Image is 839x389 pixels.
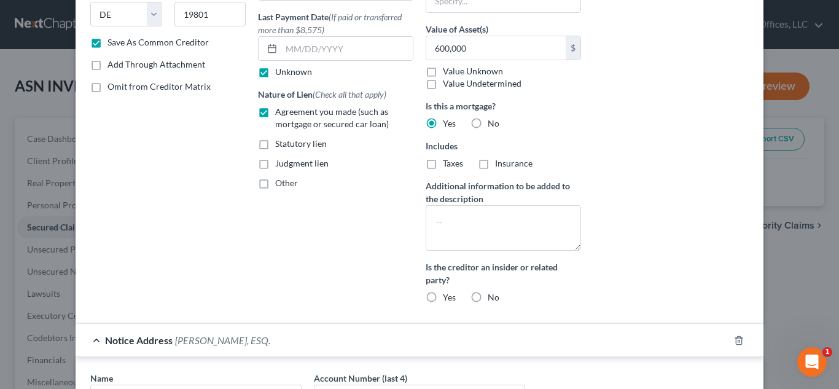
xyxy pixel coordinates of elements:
[174,2,246,26] input: Enter zip...
[314,372,407,385] label: Account Number (last 4)
[107,81,211,92] span: Omit from Creditor Matrix
[258,12,402,35] span: (If paid or transferred more than $8,575)
[107,36,209,49] label: Save As Common Creditor
[443,118,456,128] span: Yes
[275,106,389,129] span: Agreement you made (such as mortgage or secured car loan)
[566,36,580,60] div: $
[822,347,832,357] span: 1
[426,139,581,152] label: Includes
[495,158,533,168] span: Insurance
[426,36,566,60] input: 0.00
[105,334,173,346] span: Notice Address
[797,347,827,377] iframe: Intercom live chat
[275,66,312,78] label: Unknown
[426,179,581,205] label: Additional information to be added to the description
[313,89,386,100] span: (Check all that apply)
[275,158,329,168] span: Judgment lien
[281,37,413,60] input: MM/DD/YYYY
[275,178,298,188] span: Other
[275,138,327,149] span: Statutory lien
[426,261,581,286] label: Is the creditor an insider or related party?
[175,334,270,346] span: [PERSON_NAME], ESQ.
[426,100,581,112] label: Is this a mortgage?
[488,292,499,302] span: No
[443,292,456,302] span: Yes
[107,58,205,71] label: Add Through Attachment
[443,158,463,168] span: Taxes
[443,65,503,77] label: Value Unknown
[426,23,488,36] label: Value of Asset(s)
[258,88,386,101] label: Nature of Lien
[488,118,499,128] span: No
[90,373,113,383] span: Name
[258,10,413,36] label: Last Payment Date
[443,77,521,90] label: Value Undetermined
